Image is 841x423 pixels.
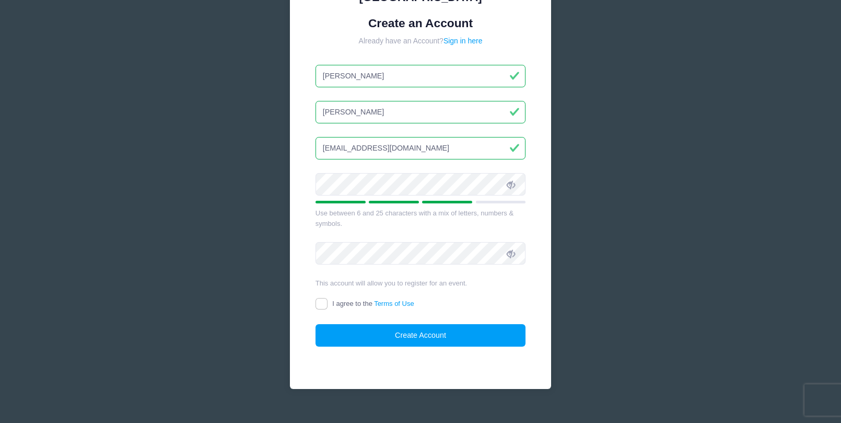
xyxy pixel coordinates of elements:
[374,300,414,307] a: Terms of Use
[316,36,526,47] div: Already have an Account?
[316,208,526,228] div: Use between 6 and 25 characters with a mix of letters, numbers & symbols.
[316,101,526,123] input: Last Name
[316,65,526,87] input: First Name
[332,300,414,307] span: I agree to the
[316,298,328,310] input: I agree to theTerms of Use
[443,37,483,45] a: Sign in here
[316,324,526,347] button: Create Account
[316,16,526,30] h1: Create an Account
[316,278,526,289] div: This account will allow you to register for an event.
[316,137,526,159] input: Email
